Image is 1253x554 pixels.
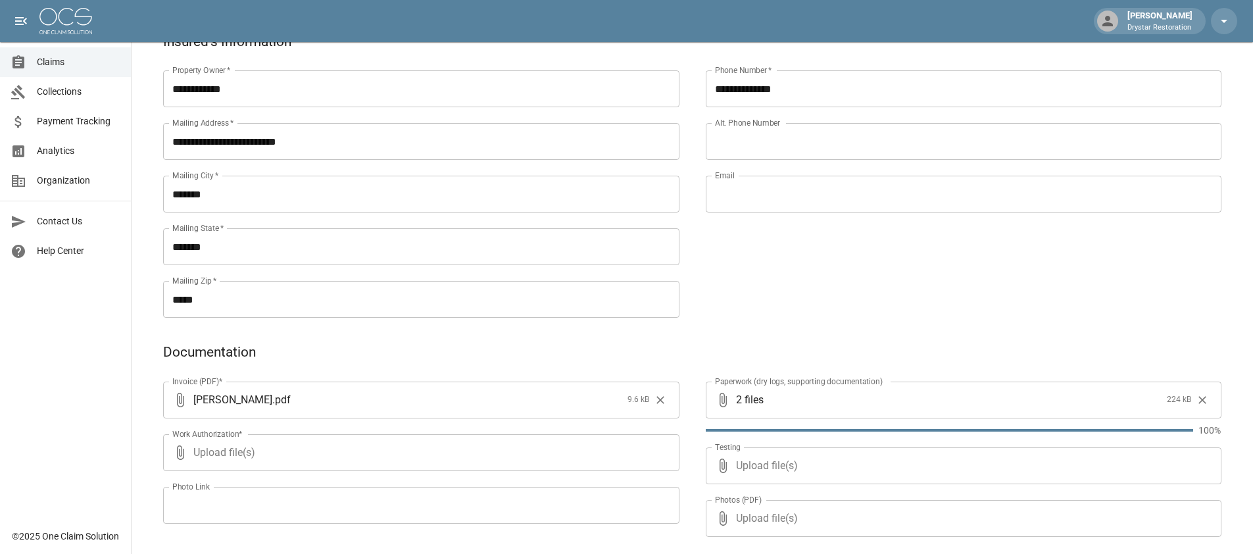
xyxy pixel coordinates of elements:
label: Photo Link [172,481,210,492]
span: 9.6 kB [627,393,649,407]
label: Testing [715,441,741,453]
span: 224 kB [1167,393,1191,407]
label: Mailing State [172,222,224,234]
span: 2 files [736,382,1162,418]
label: Mailing Address [172,117,233,128]
div: [PERSON_NAME] [1122,9,1198,33]
label: Work Authorization* [172,428,243,440]
label: Mailing Zip [172,275,217,286]
span: Upload file(s) [193,434,644,471]
p: 100% [1198,424,1221,437]
label: Mailing City [172,170,219,181]
button: open drawer [8,8,34,34]
label: Phone Number [715,64,772,76]
span: . pdf [272,392,291,407]
span: Collections [37,85,120,99]
label: Invoice (PDF)* [172,376,223,387]
label: Paperwork (dry logs, supporting documentation) [715,376,883,387]
label: Email [715,170,735,181]
span: Claims [37,55,120,69]
button: Clear [651,390,670,410]
label: Photos (PDF) [715,494,762,505]
span: Help Center [37,244,120,258]
span: Contact Us [37,214,120,228]
span: Payment Tracking [37,114,120,128]
label: Alt. Phone Number [715,117,780,128]
span: Upload file(s) [736,447,1187,484]
img: ocs-logo-white-transparent.png [39,8,92,34]
button: Clear [1192,390,1212,410]
label: Property Owner [172,64,231,76]
span: Upload file(s) [736,500,1187,537]
span: Analytics [37,144,120,158]
div: © 2025 One Claim Solution [12,530,119,543]
span: Organization [37,174,120,188]
p: Drystar Restoration [1127,22,1192,34]
span: [PERSON_NAME] [193,392,272,407]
